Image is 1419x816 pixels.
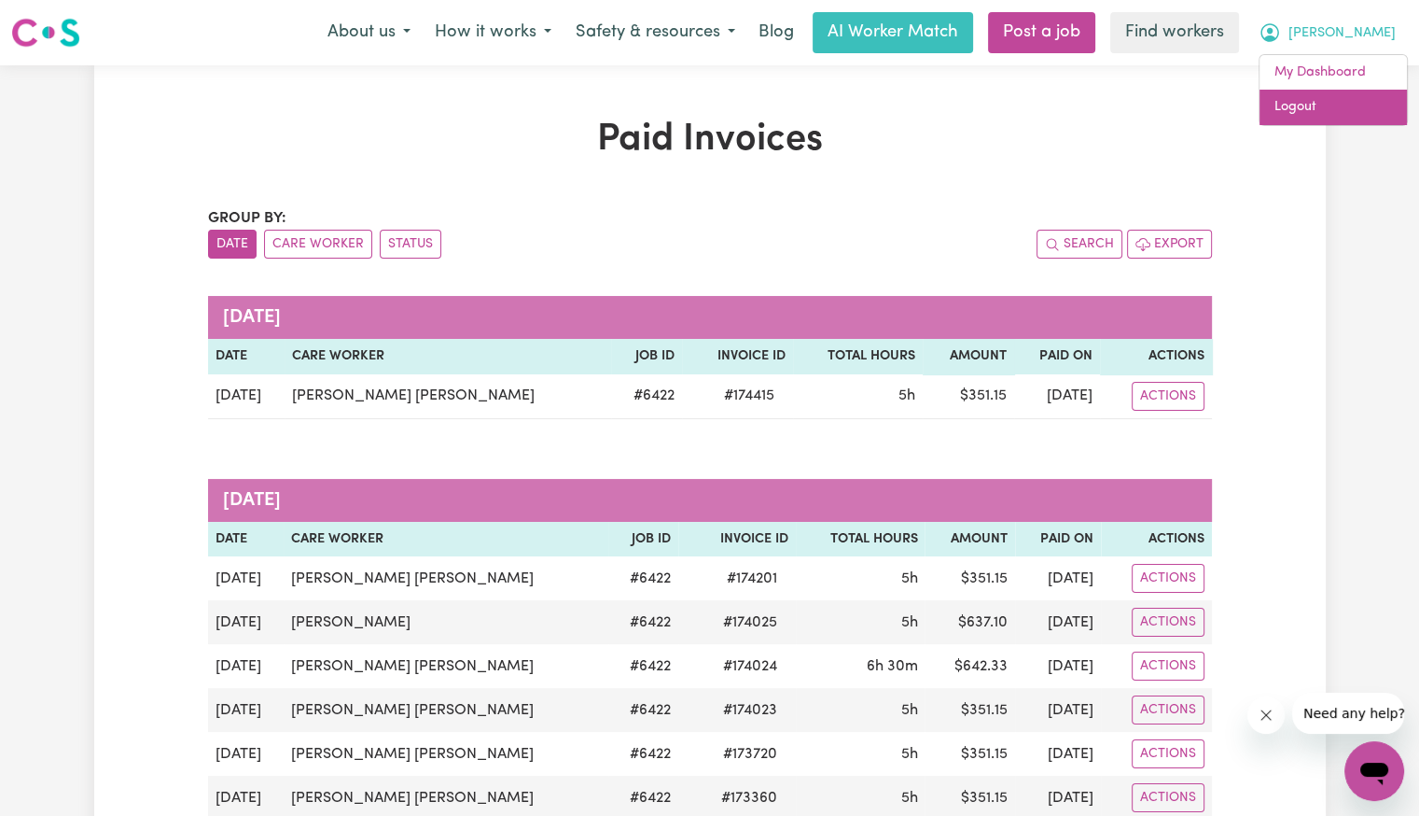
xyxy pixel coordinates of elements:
td: [DATE] [208,644,285,688]
td: $ 637.10 [925,600,1015,644]
th: Amount [925,522,1015,557]
a: Find workers [1110,12,1239,53]
button: Safety & resources [563,13,747,52]
th: Actions [1100,339,1211,374]
button: Actions [1132,382,1204,411]
button: My Account [1246,13,1408,52]
th: Invoice ID [682,339,793,374]
td: [PERSON_NAME] [PERSON_NAME] [284,688,607,732]
a: Logout [1259,90,1407,125]
button: About us [315,13,423,52]
button: sort invoices by paid status [380,230,441,259]
span: # 174201 [716,568,788,590]
td: [PERSON_NAME] [PERSON_NAME] [284,556,607,600]
caption: [DATE] [208,479,1212,522]
div: My Account [1259,54,1408,126]
span: [PERSON_NAME] [1288,23,1396,44]
th: Job ID [608,522,679,557]
button: How it works [423,13,563,52]
th: Paid On [1015,522,1101,557]
td: [DATE] [1015,556,1101,600]
img: Careseekers logo [11,16,80,49]
th: Date [208,339,285,374]
span: Need any help? [11,13,113,28]
span: 5 hours [900,791,917,806]
td: [DATE] [1014,374,1101,419]
td: $ 351.15 [923,374,1014,419]
td: [PERSON_NAME] [PERSON_NAME] [284,732,607,776]
a: Careseekers logo [11,11,80,54]
caption: [DATE] [208,296,1212,339]
td: [DATE] [1015,732,1101,776]
td: $ 351.15 [925,556,1015,600]
iframe: Button to launch messaging window [1344,741,1404,801]
td: [DATE] [208,556,285,600]
td: [PERSON_NAME] [284,600,607,644]
td: # 6422 [608,644,679,688]
iframe: Close message [1247,696,1285,734]
th: Care Worker [285,339,611,374]
a: Blog [747,12,805,53]
span: # 174415 [713,385,786,407]
span: 6 hours 30 minutes [866,659,917,674]
span: # 174025 [712,612,788,634]
span: 5 hours [900,703,917,718]
span: # 174024 [712,655,788,678]
td: [PERSON_NAME] [PERSON_NAME] [284,644,607,688]
button: Search [1036,230,1122,259]
span: Group by: [208,211,286,226]
td: [DATE] [208,600,285,644]
span: 5 hours [900,571,917,586]
button: Actions [1132,739,1204,768]
td: [PERSON_NAME] [PERSON_NAME] [285,374,611,419]
button: sort invoices by date [208,230,257,259]
span: # 173720 [712,743,788,766]
td: [DATE] [1015,688,1101,732]
td: # 6422 [608,732,679,776]
td: $ 351.15 [925,688,1015,732]
th: Job ID [611,339,682,374]
a: Post a job [988,12,1095,53]
td: [DATE] [1015,600,1101,644]
td: # 6422 [608,556,679,600]
span: # 174023 [712,699,788,722]
a: AI Worker Match [813,12,973,53]
td: # 6422 [608,600,679,644]
th: Invoice ID [678,522,796,557]
th: Actions [1101,522,1211,557]
button: Actions [1132,783,1204,812]
h1: Paid Invoices [208,118,1212,162]
span: 5 hours [900,747,917,762]
th: Date [208,522,285,557]
th: Amount [923,339,1014,374]
button: sort invoices by care worker [264,230,372,259]
td: [DATE] [208,732,285,776]
button: Actions [1132,696,1204,725]
button: Actions [1132,564,1204,593]
td: # 6422 [608,688,679,732]
button: Export [1127,230,1212,259]
button: Actions [1132,652,1204,681]
span: # 173360 [710,787,788,809]
td: [DATE] [1015,644,1101,688]
th: Paid On [1014,339,1101,374]
td: $ 351.15 [925,732,1015,776]
th: Care Worker [284,522,607,557]
td: [DATE] [208,374,285,419]
iframe: Message from company [1292,693,1404,734]
a: My Dashboard [1259,55,1407,91]
span: 5 hours [900,615,917,630]
th: Total Hours [796,522,925,557]
th: Total Hours [793,339,923,374]
td: [DATE] [208,688,285,732]
button: Actions [1132,608,1204,637]
td: # 6422 [611,374,682,419]
td: $ 642.33 [925,644,1015,688]
span: 5 hours [898,388,915,403]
